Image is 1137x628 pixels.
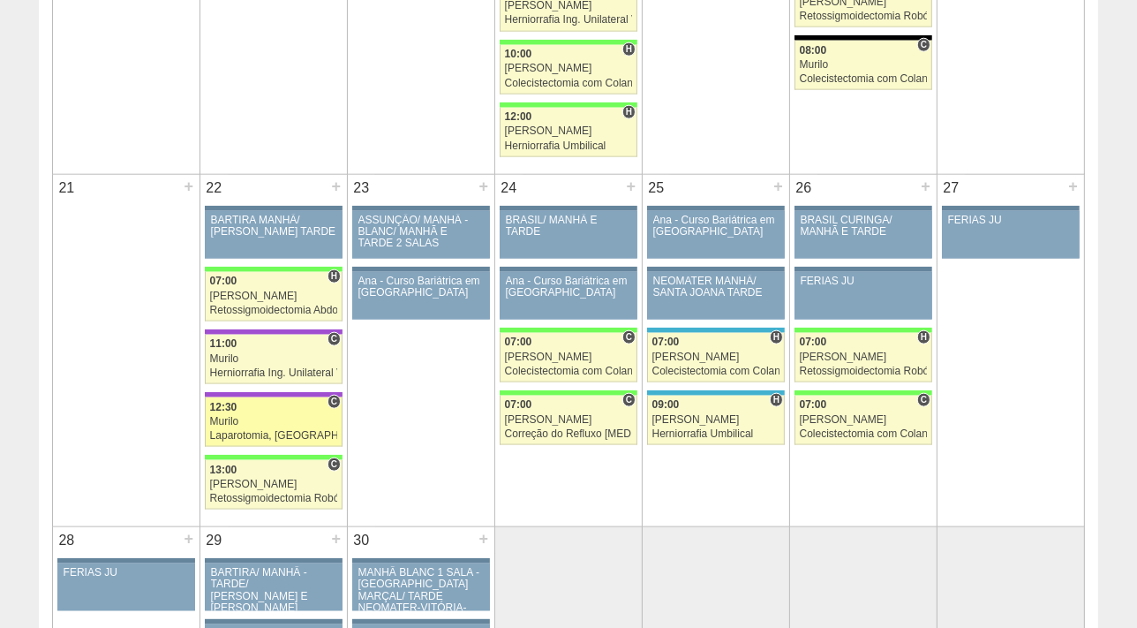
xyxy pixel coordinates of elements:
a: BRASIL CURINGA/ MANHÃ E TARDE [794,211,932,259]
a: H 10:00 [PERSON_NAME] Colecistectomia com Colangiografia VL [500,45,637,95]
div: Colecistectomia com Colangiografia VL [652,366,780,377]
a: Ana - Curso Bariátrica em [GEOGRAPHIC_DATA] [352,272,490,320]
div: 27 [937,175,965,201]
span: 07:00 [505,336,532,348]
div: Retossigmoidectomia Robótica [800,11,928,22]
span: 08:00 [800,44,827,57]
div: ASSUNÇÃO/ MANHÃ -BLANC/ MANHÃ E TARDE 2 SALAS [358,215,485,250]
a: H 07:00 [PERSON_NAME] Colecistectomia com Colangiografia VL [647,333,785,382]
div: 23 [348,175,375,201]
div: + [181,527,196,550]
div: [PERSON_NAME] [505,125,633,137]
span: 11:00 [210,337,237,350]
div: 30 [348,527,375,554]
div: Key: Aviso [500,206,637,211]
a: Ana - Curso Bariátrica em [GEOGRAPHIC_DATA] [647,211,785,259]
div: 29 [200,527,228,554]
a: C 08:00 Murilo Colecistectomia com Colangiografia VL [794,41,932,90]
div: Key: Brasil [500,390,637,396]
a: C 12:30 Murilo Laparotomia, [GEOGRAPHIC_DATA], Drenagem, Bridas VL [205,397,343,447]
div: 22 [200,175,228,201]
div: + [476,527,491,550]
div: [PERSON_NAME] [210,291,338,302]
span: Consultório [328,458,341,472]
div: [PERSON_NAME] [652,352,780,363]
span: Hospital [917,330,930,344]
a: Ana - Curso Bariátrica em [GEOGRAPHIC_DATA] [500,272,637,320]
div: Colecistectomia com Colangiografia VL [505,366,633,377]
span: 07:00 [800,398,827,411]
div: [PERSON_NAME] [652,414,780,426]
div: Key: Aviso [352,267,490,272]
div: Key: Neomater [647,390,785,396]
div: Key: Brasil [794,390,932,396]
div: + [1065,175,1081,198]
a: H 12:00 [PERSON_NAME] Herniorrafia Umbilical [500,108,637,157]
a: C 11:00 Murilo Herniorrafia Ing. Unilateral VL [205,335,343,384]
span: Consultório [622,393,636,407]
div: BRASIL CURINGA/ MANHÃ E TARDE [801,215,927,238]
div: Murilo [800,59,928,71]
span: 10:00 [505,48,532,60]
span: Hospital [770,330,783,344]
div: Ana - Curso Bariátrica em [GEOGRAPHIC_DATA] [653,215,779,238]
div: 28 [53,527,80,554]
a: C 07:00 [PERSON_NAME] Correção do Refluxo [MEDICAL_DATA] esofágico Robótico [500,396,637,445]
div: Key: Aviso [647,267,785,272]
div: Key: Brasil [205,455,343,460]
div: FERIAS JU [801,276,927,287]
div: + [476,175,491,198]
a: BARTIRA MANHÃ/ [PERSON_NAME] TARDE [205,211,343,259]
div: Key: IFOR [205,329,343,335]
div: Retossigmoidectomia Robótica [800,366,928,377]
span: Hospital [622,105,636,119]
div: Key: Aviso [352,558,490,564]
span: Consultório [917,38,930,52]
a: FERIAS JU [794,272,932,320]
div: Key: Brasil [500,40,637,45]
span: 07:00 [210,275,237,287]
span: Consultório [622,330,636,344]
div: Herniorrafia Umbilical [505,140,633,152]
a: FERIAS JU [57,564,195,611]
div: Key: Aviso [500,267,637,272]
div: Laparotomia, [GEOGRAPHIC_DATA], Drenagem, Bridas VL [210,430,338,442]
div: [PERSON_NAME] [800,352,928,363]
div: FERIAS JU [948,215,1074,226]
a: H 07:00 [PERSON_NAME] Retossigmoidectomia Robótica [794,333,932,382]
div: Colecistectomia com Colangiografia VL [800,73,928,85]
div: Key: Brasil [794,328,932,333]
div: Key: Aviso [352,619,490,624]
div: NEOMATER MANHÃ/ SANTA JOANA TARDE [653,276,779,299]
span: 12:00 [505,110,532,123]
div: FERIAS JU [64,567,190,579]
a: C 07:00 [PERSON_NAME] Colecistectomia com Colangiografia VL [500,333,637,382]
a: BARTIRA/ MANHÃ - TARDE/ [PERSON_NAME] E [PERSON_NAME] [205,564,343,611]
div: Correção do Refluxo [MEDICAL_DATA] esofágico Robótico [505,428,633,440]
div: Colecistectomia com Colangiografia VL [800,428,928,440]
div: Herniorrafia Ing. Unilateral VL [505,14,633,26]
div: BARTIRA/ MANHÃ - TARDE/ [PERSON_NAME] E [PERSON_NAME] [211,567,337,614]
div: Key: Aviso [942,206,1080,211]
div: 25 [643,175,670,201]
div: [PERSON_NAME] [800,414,928,426]
span: 07:00 [652,336,680,348]
a: H 09:00 [PERSON_NAME] Herniorrafia Umbilical [647,396,785,445]
div: Key: Blanc [794,35,932,41]
a: C 13:00 [PERSON_NAME] Retossigmoidectomia Robótica [205,460,343,510]
div: MANHÃ BLANC 1 SALA -[GEOGRAPHIC_DATA] MARÇAL/ TARDE NEOMATER-VITÓRIA-BARTIRA [358,567,485,625]
div: Herniorrafia Ing. Unilateral VL [210,367,338,379]
a: FERIAS JU [942,211,1080,259]
span: Consultório [917,393,930,407]
span: 13:00 [210,464,237,476]
a: MANHÃ BLANC 1 SALA -[GEOGRAPHIC_DATA] MARÇAL/ TARDE NEOMATER-VITÓRIA-BARTIRA [352,564,490,611]
div: 26 [790,175,817,201]
div: + [918,175,933,198]
div: + [771,175,786,198]
div: Herniorrafia Umbilical [652,428,780,440]
div: Key: Brasil [205,267,343,272]
a: BRASIL/ MANHÃ E TARDE [500,211,637,259]
div: Key: Aviso [205,619,343,624]
div: Murilo [210,416,338,427]
div: Ana - Curso Bariátrica em [GEOGRAPHIC_DATA] [358,276,485,299]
